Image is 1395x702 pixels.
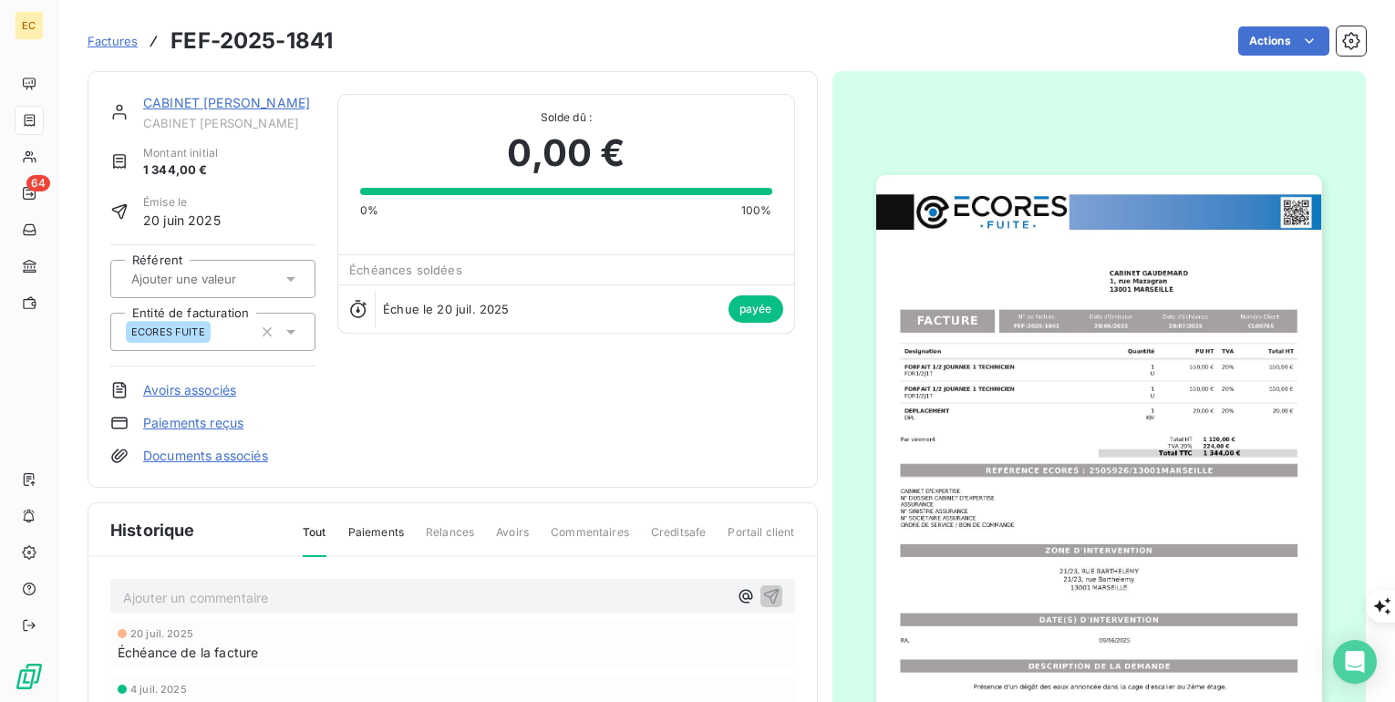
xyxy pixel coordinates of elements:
span: CABINET [PERSON_NAME] [143,116,315,130]
span: payée [728,295,783,323]
span: 0,00 € [507,126,625,181]
div: Open Intercom Messenger [1333,640,1377,684]
span: Tout [303,524,326,557]
a: 64 [15,179,43,208]
span: Creditsafe [651,524,707,555]
span: 20 juil. 2025 [130,628,193,639]
div: EC [15,11,44,40]
a: Avoirs associés [143,381,236,399]
span: Échue le 20 juil. 2025 [383,302,509,316]
span: Échéances soldées [349,263,462,277]
span: Portail client [728,524,794,555]
span: 1 344,00 € [143,161,218,180]
span: Échéance de la facture [118,643,258,662]
span: 64 [26,175,50,191]
span: Relances [426,524,474,555]
span: Historique [110,518,195,542]
span: Factures [88,34,138,48]
span: 0% [360,202,378,219]
input: Ajouter une valeur [129,271,313,287]
span: ECORES FUITE [131,326,205,337]
a: Factures [88,32,138,50]
span: Avoirs [496,524,529,555]
img: Logo LeanPay [15,662,44,691]
span: 100% [741,202,772,219]
a: CABINET [PERSON_NAME] [143,95,310,110]
span: Commentaires [551,524,629,555]
span: Émise le [143,194,221,211]
span: Montant initial [143,145,218,161]
span: Paiements [348,524,404,555]
a: Paiements reçus [143,414,243,432]
span: 4 juil. 2025 [130,684,187,695]
span: Solde dû : [360,109,771,126]
span: 20 juin 2025 [143,211,221,230]
h3: FEF-2025-1841 [170,25,333,57]
button: Actions [1238,26,1329,56]
a: Documents associés [143,447,268,465]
